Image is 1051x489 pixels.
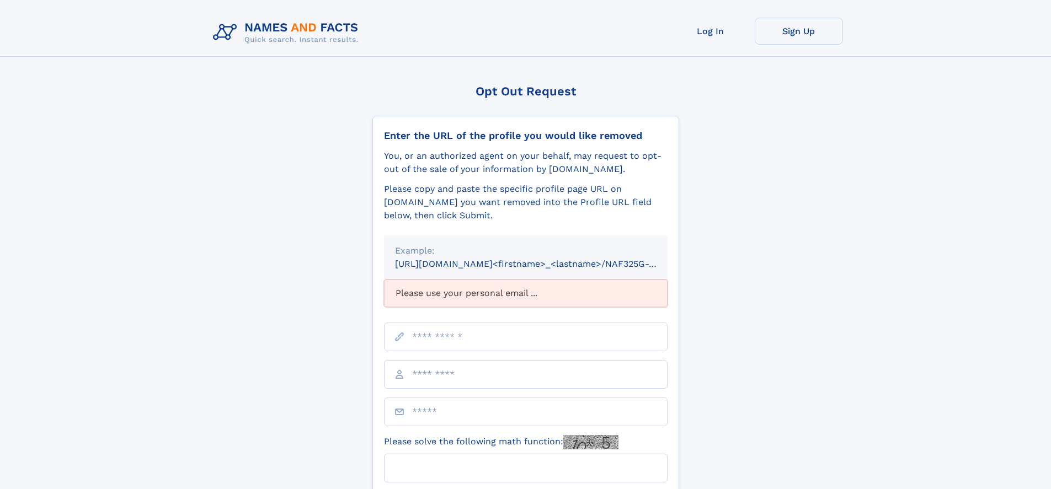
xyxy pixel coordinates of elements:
div: Enter the URL of the profile you would like removed [384,130,668,142]
div: Example: [395,244,657,257]
a: Log In [666,18,755,45]
img: Logo Names and Facts [209,18,367,47]
a: Sign Up [755,18,843,45]
div: You, or an authorized agent on your behalf, may request to opt-out of the sale of your informatio... [384,149,668,176]
div: Please copy and paste the specific profile page URL on [DOMAIN_NAME] you want removed into the Pr... [384,182,668,222]
label: Please solve the following math function: [384,435,618,449]
small: [URL][DOMAIN_NAME]<firstname>_<lastname>/NAF325G-xxxxxxxx [395,259,689,269]
div: Opt Out Request [372,84,679,98]
div: Please use your personal email ... [384,280,668,307]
